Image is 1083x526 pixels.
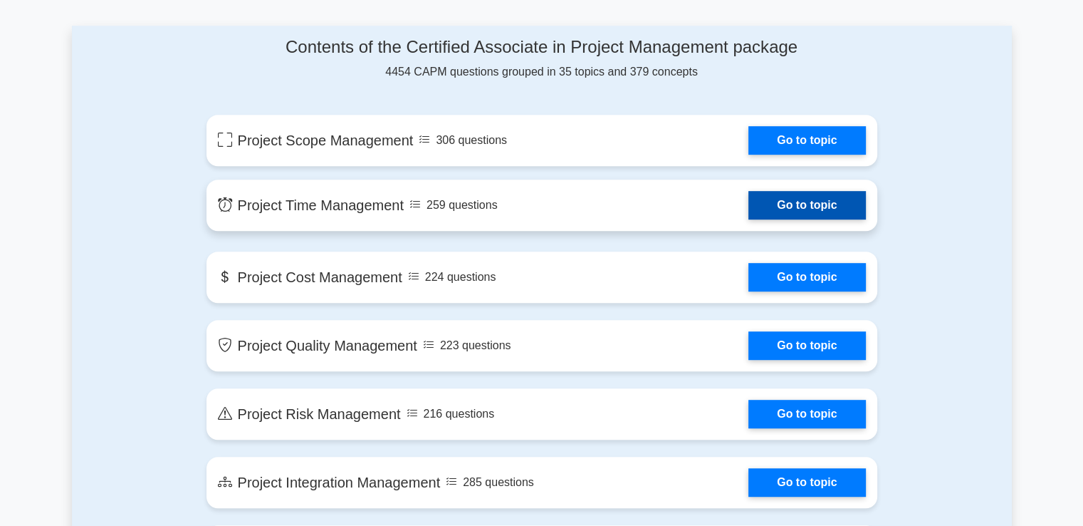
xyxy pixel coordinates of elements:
[748,126,865,155] a: Go to topic
[748,331,865,360] a: Go to topic
[748,191,865,220] a: Go to topic
[206,37,877,58] h4: Contents of the Certified Associate in Project Management package
[748,263,865,292] a: Go to topic
[748,468,865,497] a: Go to topic
[206,37,877,81] div: 4454 CAPM questions grouped in 35 topics and 379 concepts
[748,400,865,428] a: Go to topic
